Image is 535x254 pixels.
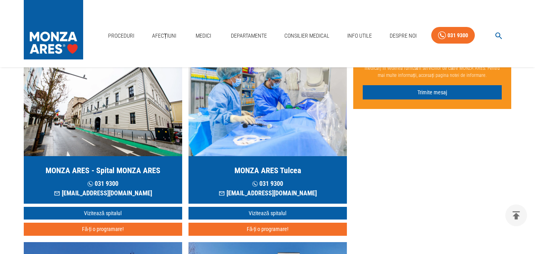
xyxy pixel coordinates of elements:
[447,31,468,40] div: 031 9300
[54,179,152,189] p: 031 9300
[149,28,180,44] a: Afecțiuni
[505,204,527,226] button: delete
[105,28,137,44] a: Proceduri
[344,28,375,44] a: Info Utile
[24,61,182,204] a: MONZA ARES - Spital MONZA ARES 031 9300[EMAIL_ADDRESS][DOMAIN_NAME]
[24,223,182,236] button: Fă-ți o programare!
[54,189,152,198] p: [EMAIL_ADDRESS][DOMAIN_NAME]
[188,61,347,204] a: MONZA ARES Tulcea 031 9300[EMAIL_ADDRESS][DOMAIN_NAME]
[191,28,216,44] a: Medici
[281,28,333,44] a: Consilier Medical
[219,189,317,198] p: [EMAIL_ADDRESS][DOMAIN_NAME]
[234,165,301,176] h5: MONZA ARES Tulcea
[46,165,160,176] h5: MONZA ARES - Spital MONZA ARES
[431,27,475,44] a: 031 9300
[188,207,347,220] a: Vizitează spitalul
[188,61,347,156] img: MONZA ARES Tulcea
[363,85,502,100] button: Trimite mesaj
[386,28,420,44] a: Despre Noi
[24,61,182,156] img: MONZA ARES Cluj-Napoca
[228,28,270,44] a: Departamente
[219,179,317,189] p: 031 9300
[24,207,182,220] a: Vizitează spitalul
[188,223,347,236] button: Fă-ți o programare!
